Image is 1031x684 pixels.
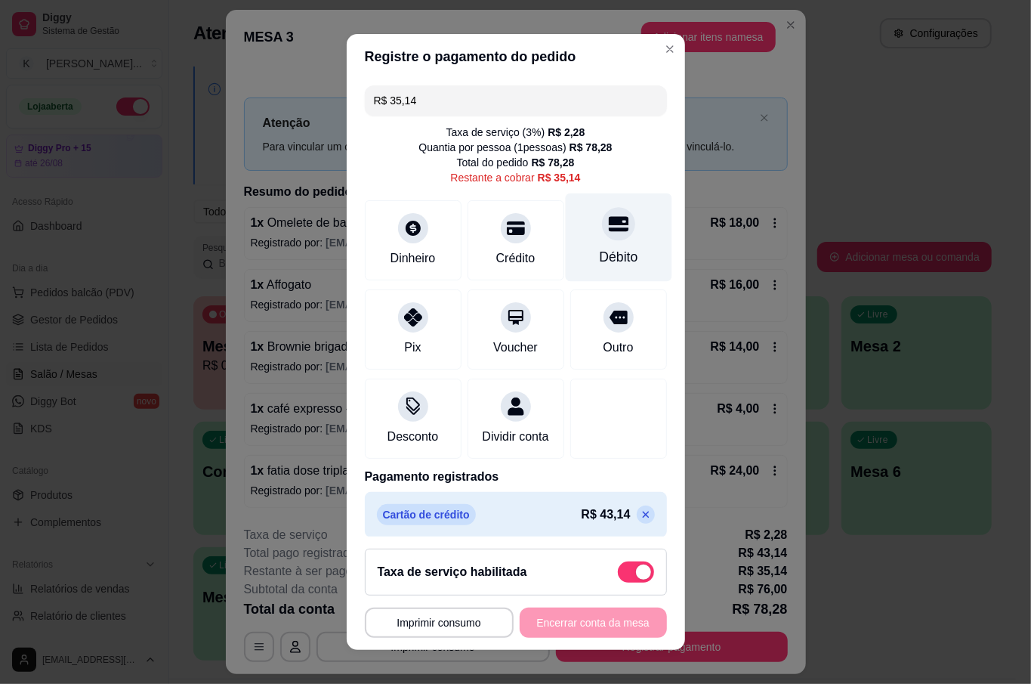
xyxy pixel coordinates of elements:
[390,249,436,268] div: Dinheiro
[658,37,682,61] button: Close
[347,34,685,79] header: Registre o pagamento do pedido
[446,125,585,140] div: Taxa de serviço ( 3 %)
[599,247,637,267] div: Débito
[548,125,585,140] div: R$ 2,28
[532,155,575,170] div: R$ 78,28
[496,249,536,268] div: Crédito
[450,170,580,185] div: Restante a cobrar
[377,504,476,525] p: Cartão de crédito
[582,506,631,524] p: R$ 43,14
[365,468,667,486] p: Pagamento registrados
[374,85,658,116] input: Ex.: hambúrguer de cordeiro
[365,608,514,638] button: Imprimir consumo
[378,563,527,581] h2: Taxa de serviço habilitada
[493,339,538,357] div: Voucher
[538,170,581,185] div: R$ 35,14
[603,339,633,357] div: Outro
[418,140,612,155] div: Quantia por pessoa ( 1 pessoas)
[387,428,439,446] div: Desconto
[570,140,613,155] div: R$ 78,28
[404,339,421,357] div: Pix
[482,428,548,446] div: Dividir conta
[457,155,575,170] div: Total do pedido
